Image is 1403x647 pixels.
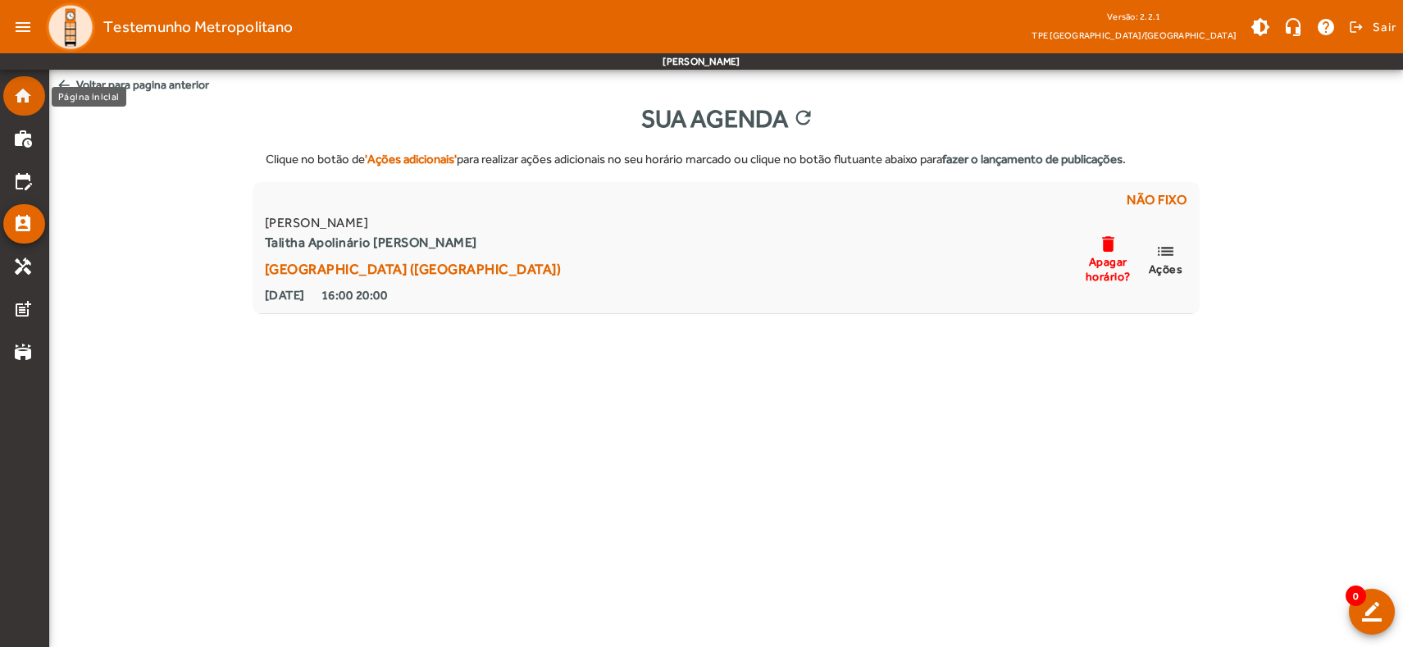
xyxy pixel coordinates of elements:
mat-icon: menu [7,11,39,43]
mat-icon: home [13,86,33,106]
span: Ações [1149,262,1183,276]
strong: 'Ações adicionais' [365,152,457,166]
span: [PERSON_NAME] [265,213,562,233]
mat-icon: handyman [13,257,33,276]
mat-icon: refresh [792,107,812,131]
div: Sua Agenda [49,100,1403,137]
span: Apagar horário? [1083,254,1132,284]
mat-icon: list [1155,241,1175,262]
mat-icon: delete [1098,234,1118,254]
span: Sair [1373,14,1396,40]
div: Página inicial [52,87,126,107]
button: Sair [1346,15,1396,39]
div: Clique no botão de para realizar ações adicionais no seu horário marcado ou clique no botão flutu... [253,137,1200,182]
span: Voltar para pagina anterior [49,70,1403,100]
img: Logo TPE [46,2,95,52]
div: Versão: 2.2.1 [1032,7,1236,27]
mat-icon: edit_calendar [13,171,33,191]
strong: 16:00 20:00 [321,285,388,305]
mat-icon: perm_contact_calendar [13,214,33,234]
mat-icon: work_history [13,129,33,148]
mat-icon: post_add [13,299,33,319]
strong: fazer o lançamento de publicações [942,152,1123,166]
mat-icon: arrow_back [56,77,72,93]
span: TPE [GEOGRAPHIC_DATA]/[GEOGRAPHIC_DATA] [1032,27,1236,43]
a: Testemunho Metropolitano [39,2,293,52]
div: [GEOGRAPHIC_DATA] ([GEOGRAPHIC_DATA]) [265,259,562,279]
strong: Talitha Apolinário [PERSON_NAME] [265,233,562,253]
strong: [DATE] [265,285,305,305]
span: Testemunho Metropolitano [103,14,293,40]
div: Não fixo [262,190,1191,213]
